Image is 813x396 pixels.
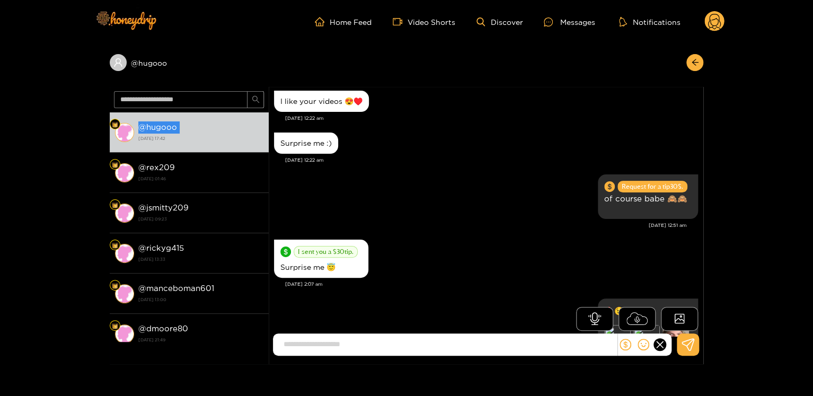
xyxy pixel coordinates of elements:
[604,305,692,317] p: 🔥😉
[115,284,134,303] img: conversation
[112,162,118,168] img: Fan Level
[138,254,263,264] strong: [DATE] 13:33
[112,242,118,249] img: Fan Level
[115,123,134,142] img: conversation
[138,163,175,172] strong: @ rex209
[138,295,263,304] strong: [DATE] 13:00
[285,115,698,122] div: [DATE] 12:22 am
[315,17,372,27] a: Home Feed
[112,283,118,289] img: Fan Level
[274,222,687,229] div: [DATE] 12:51 am
[138,174,263,183] strong: [DATE] 01:46
[280,97,363,105] div: I like your videos 😍♥️
[138,214,263,224] strong: [DATE] 09:23
[315,17,330,27] span: home
[604,192,692,205] p: of course babe 🙈🙈
[393,17,455,27] a: Video Shorts
[112,202,118,208] img: Fan Level
[280,247,291,257] span: dollar-circle
[112,323,118,329] img: Fan Level
[115,163,134,182] img: conversation
[638,339,649,350] span: smile
[274,91,369,112] div: Oct. 4, 12:22 am
[280,263,362,271] div: Surprise me 😇
[691,58,699,67] span: arrow-left
[138,284,214,293] strong: @ manceboman601
[113,58,123,67] span: user
[285,156,698,164] div: [DATE] 12:22 am
[285,280,698,288] div: [DATE] 2:07 am
[294,246,358,258] span: I sent you a $ 30 tip.
[620,339,631,350] span: dollar
[252,95,260,104] span: search
[604,181,615,192] span: dollar-circle
[247,91,264,108] button: search
[138,243,184,252] strong: @ rickyg415
[616,16,683,27] button: Notifications
[115,324,134,344] img: conversation
[112,121,118,128] img: Fan Level
[138,122,177,131] strong: @ hugooo
[138,324,188,333] strong: @ dmoore80
[686,54,703,71] button: arrow-left
[393,17,408,27] span: video-camera
[598,174,698,219] div: Oct. 4, 12:51 am
[138,134,263,143] strong: [DATE] 17:42
[598,298,698,360] div: Oct. 4, 2:45 am
[280,139,332,147] div: Surprise me :)
[115,204,134,223] img: conversation
[274,133,338,154] div: Oct. 4, 12:22 am
[138,335,263,345] strong: [DATE] 21:49
[115,244,134,263] img: conversation
[476,17,523,27] a: Discover
[617,337,633,353] button: dollar
[617,181,687,192] span: Request for a tip 30 $.
[544,16,595,28] div: Messages
[274,240,368,278] div: Oct. 4, 2:07 am
[138,203,189,212] strong: @ jsmitty209
[110,54,269,71] div: @hugooo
